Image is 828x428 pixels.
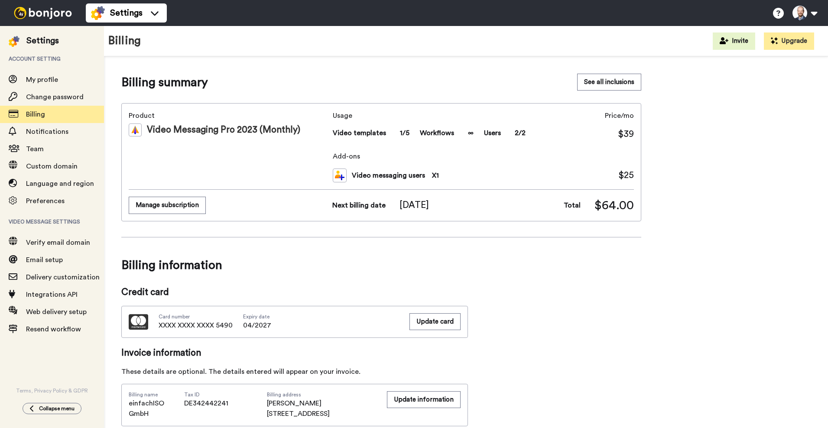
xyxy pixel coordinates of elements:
[605,110,634,121] span: Price/mo
[121,347,468,360] span: Invoice information
[39,405,75,412] span: Collapse menu
[267,391,377,398] span: Billing address
[564,200,581,211] span: Total
[129,197,206,214] button: Manage subscription
[10,7,75,19] img: bj-logo-header-white.svg
[26,274,100,281] span: Delivery customization
[468,128,474,138] span: ∞
[26,256,63,263] span: Email setup
[26,180,94,187] span: Language and region
[184,398,228,409] span: DE342442241
[515,128,526,138] span: 2/2
[9,36,19,47] img: settings-colored.svg
[432,170,439,181] span: X 1
[26,163,78,170] span: Custom domain
[108,35,141,47] h1: Billing
[409,313,461,330] button: Update card
[91,6,105,20] img: settings-colored.svg
[713,32,755,50] button: Invite
[333,169,347,182] img: team-members.svg
[352,170,425,181] span: Video messaging users
[400,128,409,138] span: 1/5
[129,110,329,121] span: Product
[26,198,65,204] span: Preferences
[764,32,814,50] button: Upgrade
[267,398,377,419] span: [PERSON_NAME][STREET_ADDRESS]
[26,291,78,298] span: Integrations API
[399,199,429,212] span: [DATE]
[387,391,461,419] a: Update information
[594,197,634,214] span: $64.00
[26,326,81,333] span: Resend workflow
[129,123,142,136] img: vm-color.svg
[577,74,641,91] button: See all inclusions
[333,151,634,162] span: Add-ons
[332,200,386,211] span: Next billing date
[121,74,208,91] span: Billing summary
[159,313,233,320] span: Card number
[129,398,184,419] span: einfachISO GmbH
[618,128,634,141] span: $39
[159,320,233,331] span: XXXX XXXX XXXX 5490
[26,128,68,135] span: Notifications
[243,320,271,331] span: 04/2027
[121,286,468,299] span: Credit card
[333,128,386,138] span: Video templates
[26,76,58,83] span: My profile
[184,391,228,398] span: Tax ID
[129,123,329,136] div: Video Messaging Pro 2023 (Monthly)
[26,94,84,101] span: Change password
[23,403,81,414] button: Collapse menu
[333,110,526,121] span: Usage
[26,146,44,152] span: Team
[121,253,641,277] span: Billing information
[110,7,143,19] span: Settings
[618,169,634,182] span: $ 25
[420,128,454,138] span: Workflows
[26,239,90,246] span: Verify email domain
[484,128,501,138] span: Users
[26,308,87,315] span: Web delivery setup
[26,111,45,118] span: Billing
[129,391,184,398] span: Billing name
[243,313,271,320] span: Expiry date
[121,366,468,377] div: These details are optional. The details entered will appear on your invoice.
[387,391,461,408] button: Update information
[26,35,59,47] div: Settings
